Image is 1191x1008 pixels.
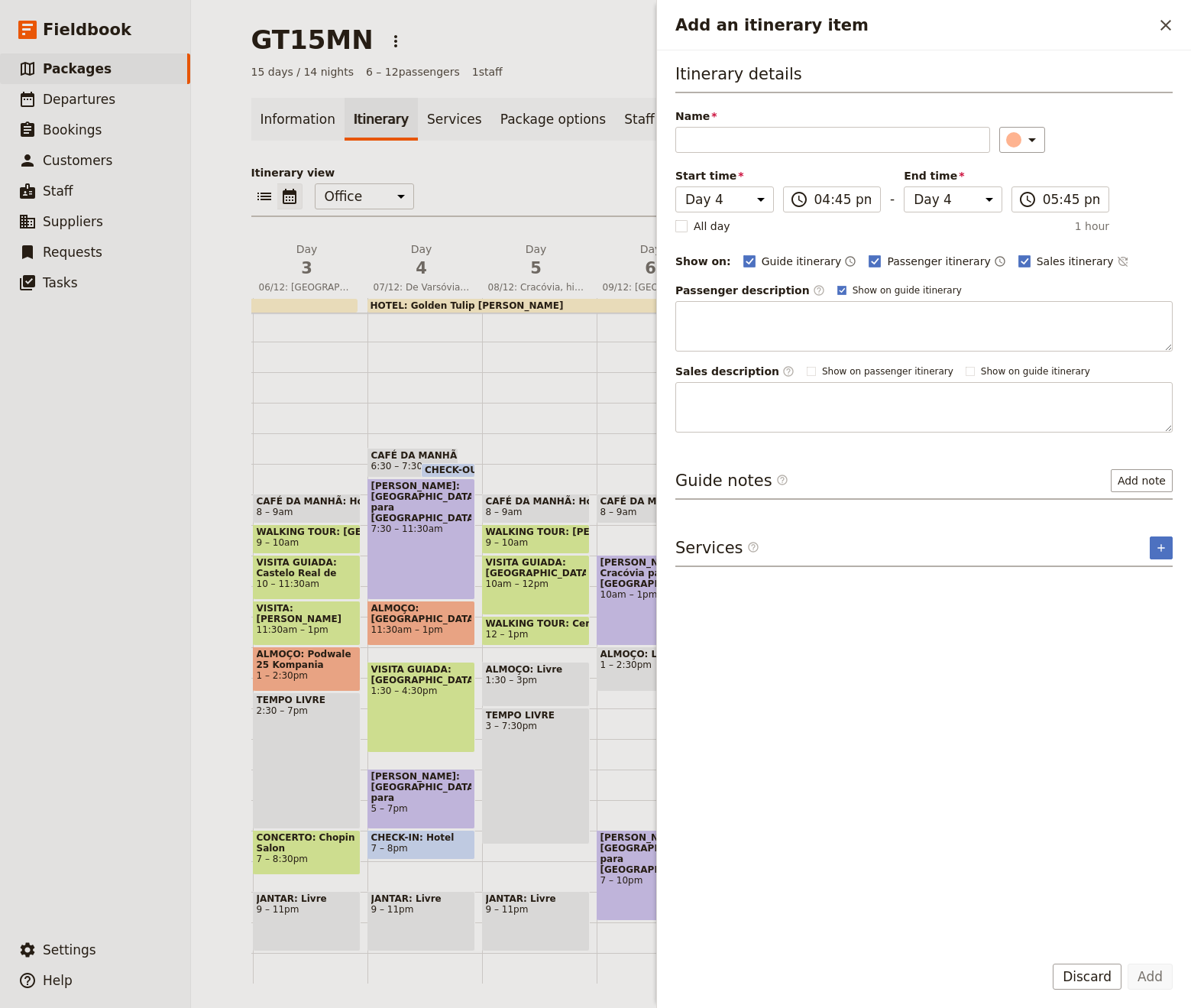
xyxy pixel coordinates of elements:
[43,973,73,988] span: Help
[257,527,357,537] span: WALKING TOUR: [GEOGRAPHIC_DATA]
[253,555,361,600] div: VISITA GUIADA: Castelo Real de [GEOGRAPHIC_DATA]10 – 11:30am
[486,893,586,904] span: JANTAR: Livre
[253,891,361,951] div: JANTAR: Livre9 – 11pm
[257,670,357,681] span: 1 – 2:30pm
[600,557,701,589] span: [PERSON_NAME]: Cracóvia para [GEOGRAPHIC_DATA]
[597,494,704,523] div: CAFÉ DA MANHÃ: Hotel8 – 9am
[253,830,361,875] div: CONCERTO: Chopin Salon7 – 8:30pm
[371,450,455,461] span: CAFÉ DA MANHÃ: Hotel
[597,647,704,692] div: ALMOÇO: Livre1 – 2:30pm
[251,183,277,209] button: List view
[600,875,701,886] span: 7 – 10pm
[488,257,584,280] span: 5
[675,127,990,153] input: Name
[1018,190,1037,209] span: ​
[675,283,825,298] label: Passenger description
[1053,964,1121,990] button: Discard
[257,496,357,507] span: CAFÉ DA MANHÃ: Hotel
[367,241,482,298] button: Day407/12: De Varsóvia a [GEOGRAPHIC_DATA], reflexões históricas
[600,660,701,670] span: 1 – 2:30pm
[43,18,131,41] span: Fieldbook
[367,250,482,984] div: CAFÉ DA MANHÃ: Hotel6:30 – 7:30amCHECK-OUT: [GEOGRAPHIC_DATA][PERSON_NAME]: [GEOGRAPHIC_DATA] par...
[257,557,357,579] span: VISITA GUIADA: Castelo Real de [GEOGRAPHIC_DATA]
[253,281,361,293] span: 06/12: [GEOGRAPHIC_DATA], arte, música e história real
[257,624,357,635] span: 11:30am – 1pm
[253,250,367,984] div: CAFÉ DA MANHÃ: Hotel8 – 9amWALKING TOUR: [GEOGRAPHIC_DATA]9 – 10amVISITA GUIADA: Castelo Real de ...
[1128,964,1173,990] button: Add
[1037,254,1114,269] span: Sales itinerary
[383,28,409,54] button: Actions
[486,507,523,517] span: 8 – 9am
[486,537,529,548] span: 9 – 10am
[43,122,102,138] span: Bookings
[371,300,564,311] span: HOTEL: Golden Tulip [PERSON_NAME]
[43,153,112,168] span: Customers
[904,186,1002,212] select: End time
[486,675,586,686] span: 1:30 – 3pm
[776,474,788,492] span: ​
[488,241,584,280] h2: Day
[251,64,354,79] span: 15 days / 14 nights
[366,64,460,79] span: 6 – 12 passengers
[1153,12,1179,38] button: Close drawer
[251,98,345,141] a: Information
[43,942,96,958] span: Settings
[367,299,817,313] div: HOTEL: Golden Tulip [PERSON_NAME]
[486,710,586,721] span: TEMPO LIVRE
[675,14,1153,37] h2: Add an itinerary item
[486,527,586,537] span: WALKING TOUR: [PERSON_NAME]
[486,664,586,675] span: ALMOÇO: Livre
[43,92,115,107] span: Departures
[367,478,475,600] div: [PERSON_NAME]: [GEOGRAPHIC_DATA] para [GEOGRAPHIC_DATA]7:30 – 11:30am
[597,241,711,298] button: Day609/12: [GEOGRAPHIC_DATA]: magia das montanhas Tatra
[257,579,357,589] span: 10 – 11:30am
[421,463,475,478] div: CHECK-OUT: [GEOGRAPHIC_DATA]
[822,365,953,378] span: Show on passenger itinerary
[762,254,842,269] span: Guide itinerary
[603,241,699,280] h2: Day
[1043,190,1100,209] input: ​
[257,649,357,670] span: ALMOÇO: Podwale 25 Kompania Piwna
[371,461,438,472] span: 6:30 – 7:30am
[482,708,590,844] div: TEMPO LIVRE3 – 7:30pm
[482,555,590,615] div: VISITA GUIADA: [GEOGRAPHIC_DATA]10am – 12pm
[371,904,471,915] span: 9 – 11pm
[597,830,704,921] div: [PERSON_NAME]: [GEOGRAPHIC_DATA] para [GEOGRAPHIC_DATA]7 – 10pm
[600,589,701,600] span: 10am – 1pm
[257,854,357,864] span: 7 – 8:30pm
[277,183,303,209] button: Calendar view
[999,127,1045,153] button: ​
[1008,131,1041,149] div: ​
[418,98,491,141] a: Services
[486,904,586,915] span: 9 – 11pm
[1111,469,1173,492] button: Add note
[486,579,586,589] span: 10am – 12pm
[257,832,357,854] span: CONCERTO: Chopin Salon
[853,284,962,297] span: Show on guide itinerary
[904,168,1002,183] span: End time
[486,721,586,731] span: 3 – 7:30pm
[425,465,604,475] span: CHECK-OUT: [GEOGRAPHIC_DATA]
[675,254,731,269] div: Show on:
[482,891,590,951] div: JANTAR: Livre9 – 11pm
[253,601,361,646] div: VISITA: [PERSON_NAME] Chocolate Lounge11:30am – 1pm
[253,647,361,692] div: ALMOÇO: Podwale 25 Kompania Piwna1 – 2:30pm
[776,474,788,486] span: ​
[600,496,701,507] span: CAFÉ DA MANHÃ: Hotel
[257,705,357,716] span: 2:30 – 7pm
[43,245,102,260] span: Requests
[257,537,299,548] span: 9 – 10am
[43,275,78,290] span: Tasks
[814,190,872,209] input: ​
[600,832,701,875] span: [PERSON_NAME]: [GEOGRAPHIC_DATA] para [GEOGRAPHIC_DATA]
[486,629,529,640] span: 12 – 1pm
[482,616,590,646] div: WALKING TOUR: Centro Histórico de [GEOGRAPHIC_DATA]12 – 1pm
[371,893,471,904] span: JANTAR: Livre
[257,507,293,517] span: 8 – 9am
[1117,252,1129,271] button: Time not shown on sales itinerary
[675,364,795,379] label: Sales description
[813,284,825,297] span: ​
[694,219,730,234] span: All day
[675,63,1173,93] h3: Itinerary details
[367,769,475,829] div: [PERSON_NAME]: [GEOGRAPHIC_DATA] para [GEOGRAPHIC_DATA]5 – 7pm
